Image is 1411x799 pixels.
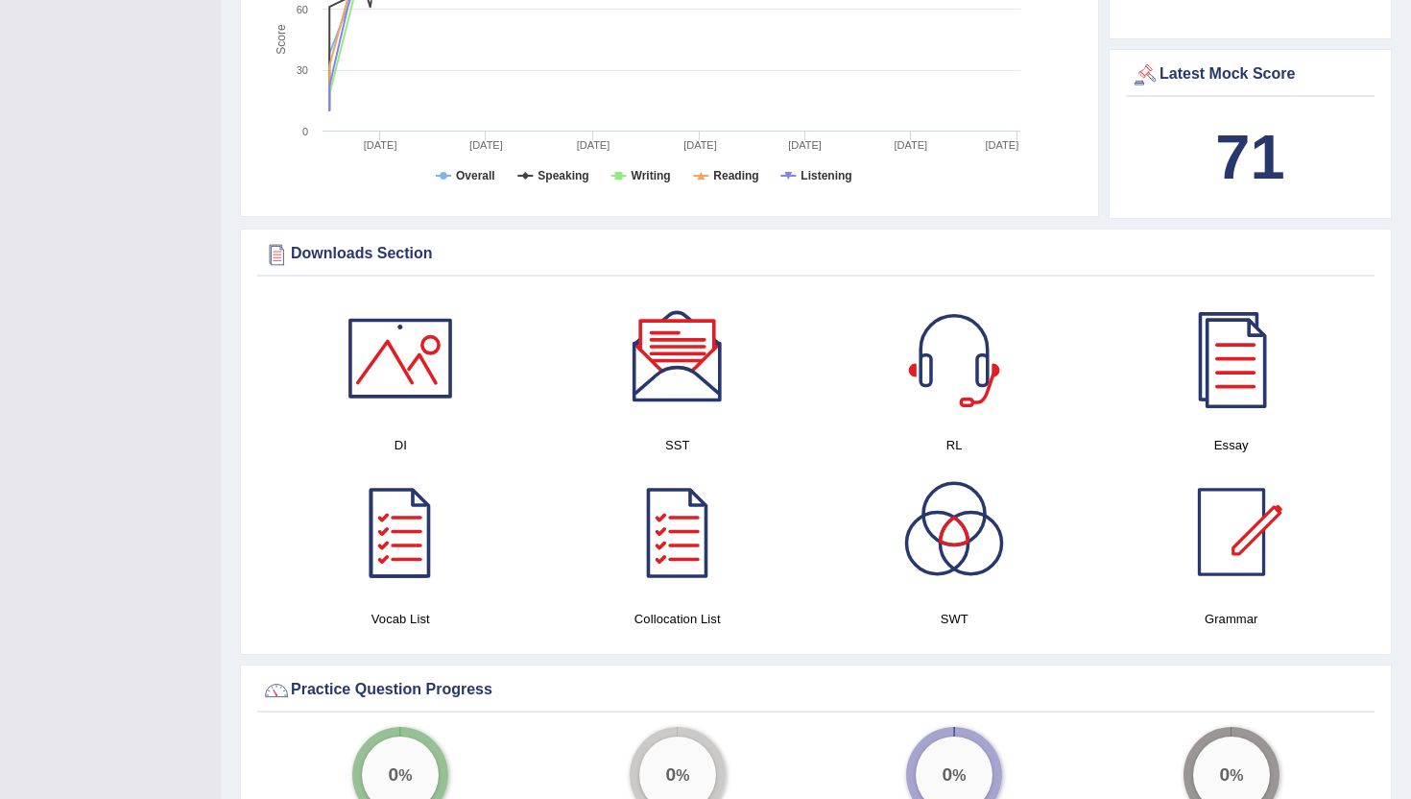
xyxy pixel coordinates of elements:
tspan: Speaking [538,169,588,182]
tspan: Overall [456,169,495,182]
tspan: [DATE] [683,139,717,151]
h4: SWT [825,609,1084,629]
tspan: Writing [632,169,671,182]
h4: SST [549,435,807,455]
big: 0 [943,764,953,786]
h4: Collocation List [549,609,807,629]
h4: Vocab List [272,609,530,629]
tspan: [DATE] [577,139,610,151]
big: 0 [389,764,399,786]
text: 0 [302,126,308,137]
tspan: Reading [713,169,758,182]
text: 30 [297,64,308,76]
div: Practice Question Progress [262,676,1370,705]
tspan: [DATE] [788,139,822,151]
h4: Essay [1103,435,1361,455]
tspan: [DATE] [364,139,397,151]
tspan: Listening [801,169,851,182]
big: 0 [1219,764,1230,786]
b: 71 [1215,122,1284,192]
tspan: [DATE] [469,139,503,151]
tspan: [DATE] [895,139,928,151]
h4: RL [825,435,1084,455]
tspan: [DATE] [986,139,1019,151]
big: 0 [665,764,676,786]
h4: Grammar [1103,609,1361,629]
text: 60 [297,4,308,15]
div: Latest Mock Score [1131,61,1370,89]
div: Downloads Section [262,240,1370,269]
h4: DI [272,435,530,455]
tspan: Score [275,24,288,55]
